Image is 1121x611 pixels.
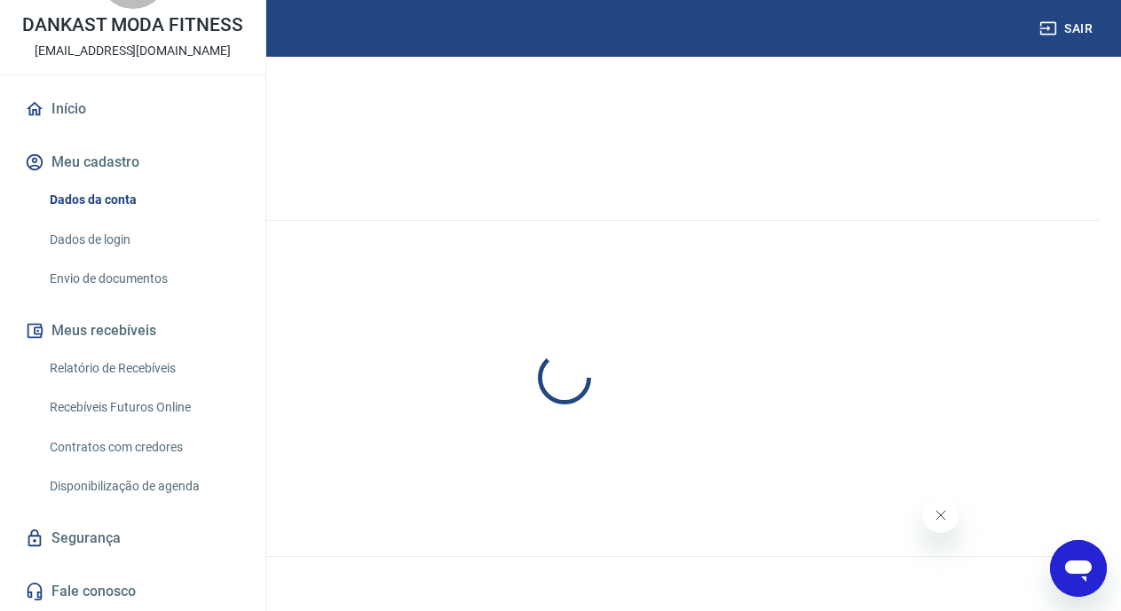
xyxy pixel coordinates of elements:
iframe: Botão para abrir a janela de mensagens [1050,540,1107,597]
a: Disponibilização de agenda [43,468,244,505]
a: Fale conosco [21,572,244,611]
a: Segurança [21,519,244,558]
a: Início [21,90,244,129]
h5: Dados cadastrais [28,163,1100,192]
a: Contratos com credores [43,429,244,466]
a: Recebíveis Futuros Online [43,389,244,426]
button: Meus recebíveis [21,311,244,350]
button: Sair [1036,12,1100,45]
a: Envio de documentos [43,261,244,297]
a: Dados de login [43,222,244,258]
a: Relatório de Recebíveis [43,350,244,387]
button: Meu cadastro [21,143,244,182]
span: Olá! Precisa de ajuda? [11,12,149,27]
p: [EMAIL_ADDRESS][DOMAIN_NAME] [35,42,231,60]
a: Dados da conta [43,182,244,218]
p: 2025 © [43,571,1078,590]
p: DANKAST MODA FITNESS [22,16,243,35]
iframe: Fechar mensagem [923,497,959,533]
